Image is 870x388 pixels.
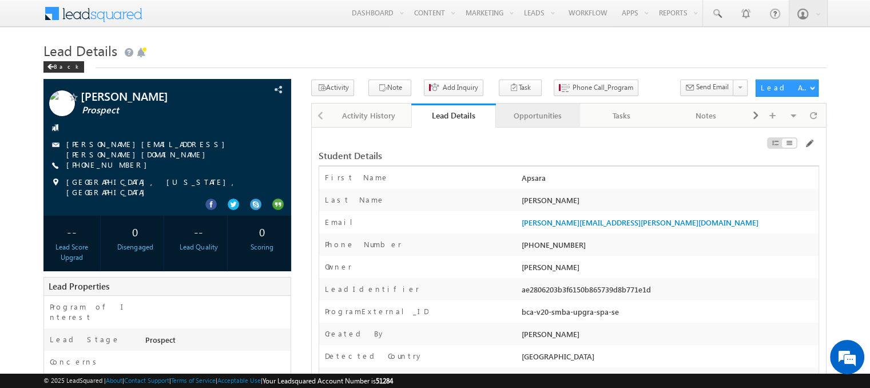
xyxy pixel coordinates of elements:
div: Scoring [237,242,288,252]
label: Program of Interest [50,302,133,322]
div: Lead Details [420,110,487,121]
label: Email [325,217,361,227]
img: d_60004797649_company_0_60004797649 [19,60,48,75]
label: Last Name [325,195,385,205]
div: Chat with us now [59,60,192,75]
div: 0 [110,221,161,242]
a: Acceptable Use [217,377,261,384]
label: Concerns [50,357,101,367]
a: [PERSON_NAME][EMAIL_ADDRESS][PERSON_NAME][DOMAIN_NAME] [66,139,231,159]
div: Opportunities [505,109,570,122]
span: Prospect [82,105,235,116]
div: Lead Actions [761,82,809,93]
div: Disengaged [110,242,161,252]
button: Add Inquiry [424,80,483,96]
label: Created By [325,328,386,339]
a: [PERSON_NAME][EMAIL_ADDRESS][PERSON_NAME][DOMAIN_NAME] [522,217,758,227]
div: Notes [674,109,738,122]
a: Notes [665,104,749,128]
div: [PHONE_NUMBER] [519,239,819,255]
div: [GEOGRAPHIC_DATA] [519,351,819,367]
div: [PERSON_NAME] [519,328,819,345]
div: Back [43,61,84,73]
a: Tasks [580,104,664,128]
img: Profile photo [49,90,75,120]
div: -- [46,221,97,242]
span: [GEOGRAPHIC_DATA], [US_STATE], [GEOGRAPHIC_DATA] [66,177,267,197]
em: Start Chat [156,303,208,318]
a: Lead Details [411,104,495,128]
label: LeadIdentifier [325,284,419,294]
span: © 2025 LeadSquared | | | | | [43,375,393,386]
span: Lead Properties [49,280,109,292]
button: Activity [311,80,354,96]
a: Terms of Service [171,377,216,384]
div: 0 [237,221,288,242]
span: Your Leadsquared Account Number is [263,377,393,385]
span: Phone Call_Program [573,82,633,93]
a: Activity History [327,104,411,128]
a: Opportunities [496,104,580,128]
div: Activity History [336,109,401,122]
label: ProgramExternal_ID [325,306,428,316]
label: Phone Number [325,239,402,250]
div: bca-v20-smba-upgra-spa-se [519,306,819,322]
label: Detected State [325,373,419,383]
div: Apsara [519,172,819,188]
span: [PHONE_NUMBER] [66,160,153,171]
button: Note [368,80,411,96]
span: 51284 [376,377,393,385]
span: Send Email [696,82,729,92]
span: Lead Details [43,41,117,60]
div: -- [173,221,224,242]
label: Lead Stage [50,334,120,345]
div: Prospect [142,334,291,350]
div: Lead Quality [173,242,224,252]
button: Send Email [680,80,734,96]
button: Phone Call_Program [554,80,638,96]
a: About [106,377,122,384]
div: Lead Score Upgrad [46,242,97,263]
textarea: Type your message and hit 'Enter' [15,106,209,293]
label: First Name [325,172,389,183]
div: ae2806203b3f6150b865739d8b771e1d [519,284,819,300]
button: Lead Actions [756,80,819,97]
div: Student Details [319,151,648,161]
div: [PERSON_NAME] [519,195,819,211]
div: Tasks [589,109,654,122]
span: [PERSON_NAME] [81,90,234,102]
span: Add Inquiry [443,82,478,93]
button: Task [499,80,542,96]
a: Back [43,61,90,70]
a: Contact Support [124,377,169,384]
span: [PERSON_NAME] [522,262,579,272]
label: Detected Country [325,351,423,361]
label: Owner [325,262,352,272]
div: Minimize live chat window [188,6,215,33]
